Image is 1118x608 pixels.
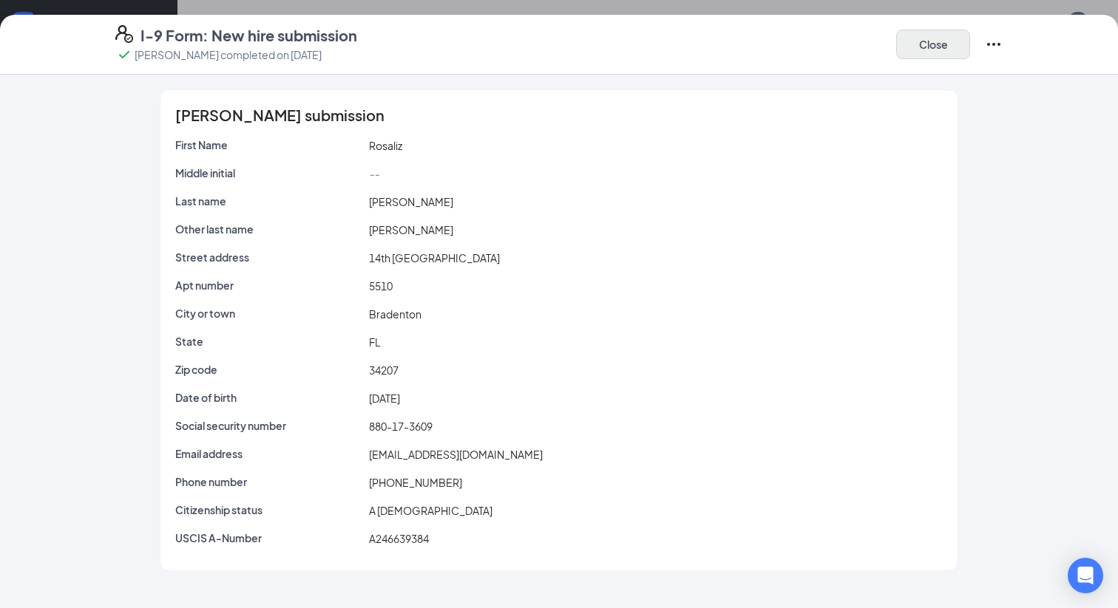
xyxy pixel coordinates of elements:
[175,390,363,405] p: Date of birth
[369,448,543,461] span: [EMAIL_ADDRESS][DOMAIN_NAME]
[175,474,363,489] p: Phone number
[369,167,379,180] span: --
[369,223,453,236] span: [PERSON_NAME]
[369,139,402,152] span: Rosaliz
[175,530,363,545] p: USCIS A-Number
[175,165,363,180] p: Middle initial
[369,476,462,489] span: [PHONE_NUMBER]
[369,363,399,377] span: 34207
[175,194,363,208] p: Last name
[985,35,1003,53] svg: Ellipses
[175,362,363,377] p: Zip code
[369,195,453,208] span: [PERSON_NAME]
[369,335,380,349] span: FL
[135,47,322,62] p: [PERSON_NAME] completed on [DATE]
[175,222,363,236] p: Other last name
[175,137,363,152] p: First Name
[175,108,384,123] span: [PERSON_NAME] submission
[896,30,970,59] button: Close
[369,504,492,517] span: A [DEMOGRAPHIC_DATA]
[140,25,357,46] h4: I-9 Form: New hire submission
[369,251,500,264] span: 14th [GEOGRAPHIC_DATA]
[369,307,421,321] span: Bradenton
[175,278,363,293] p: Apt number
[175,502,363,517] p: Citizenship status
[115,25,133,43] svg: FormI9EVerifyIcon
[175,306,363,321] p: City or town
[369,532,429,545] span: A246639384
[175,418,363,433] p: Social security number
[175,250,363,264] p: Street address
[369,392,400,405] span: [DATE]
[369,420,433,433] span: 880-17-3609
[369,279,393,293] span: 5510
[175,446,363,461] p: Email address
[1068,558,1103,593] div: Open Intercom Messenger
[175,334,363,349] p: State
[115,46,133,64] svg: Checkmark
